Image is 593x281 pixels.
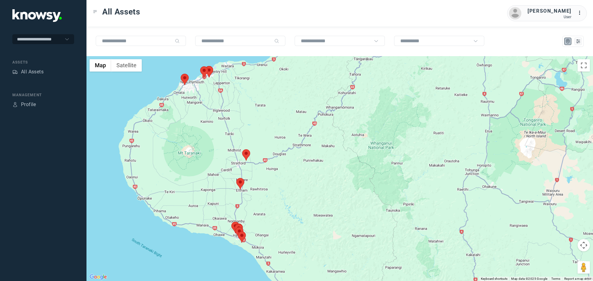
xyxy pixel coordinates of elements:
a: Report a map error [564,277,591,280]
div: User [528,15,571,19]
span: Map data ©2025 Google [511,277,547,280]
div: [PERSON_NAME] [528,7,571,15]
div: Assets [12,60,74,65]
div: List [575,39,581,44]
div: Map [565,39,571,44]
button: Toggle fullscreen view [578,59,590,72]
div: : [578,9,585,18]
img: avatar.png [509,7,521,19]
tspan: ... [578,10,584,15]
div: : [578,9,585,17]
div: Toggle Menu [93,10,97,14]
button: Keyboard shortcuts [481,277,507,281]
button: Show street map [90,59,111,72]
div: All Assets [21,68,44,76]
div: Profile [12,102,18,107]
a: Terms [551,277,561,280]
div: Profile [21,101,36,108]
a: AssetsAll Assets [12,68,44,76]
button: Show satellite imagery [111,59,142,72]
a: Open this area in Google Maps (opens a new window) [88,273,108,281]
span: All Assets [102,6,140,17]
div: Search [175,39,180,43]
img: Application Logo [12,9,62,22]
div: Search [274,39,279,43]
img: Google [88,273,108,281]
a: ProfileProfile [12,101,36,108]
div: Assets [12,69,18,75]
button: Map camera controls [578,239,590,251]
div: Management [12,92,74,98]
button: Drag Pegman onto the map to open Street View [578,261,590,274]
